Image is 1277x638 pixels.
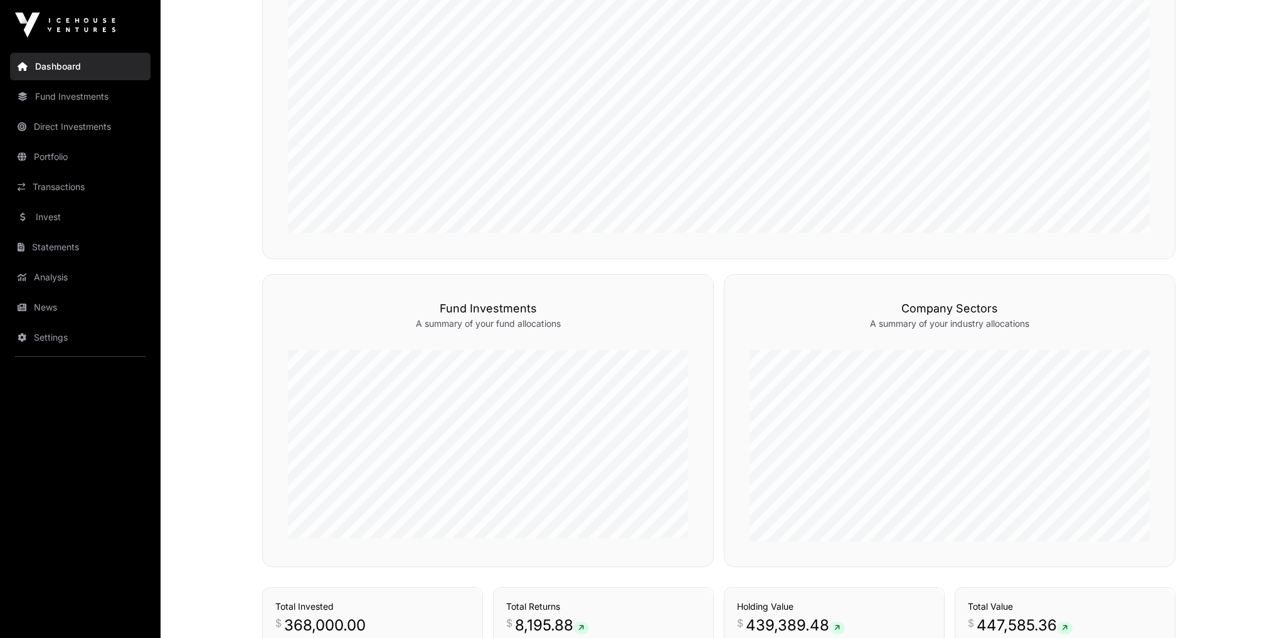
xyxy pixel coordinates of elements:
[506,615,512,630] span: $
[750,300,1150,317] h3: Company Sectors
[737,600,931,613] h3: Holding Value
[10,203,151,231] a: Invest
[288,300,688,317] h3: Fund Investments
[275,615,282,630] span: $
[15,13,115,38] img: Icehouse Ventures Logo
[10,294,151,321] a: News
[737,615,743,630] span: $
[10,324,151,351] a: Settings
[10,263,151,291] a: Analysis
[506,600,701,613] h3: Total Returns
[288,317,688,330] p: A summary of your fund allocations
[750,317,1150,330] p: A summary of your industry allocations
[10,113,151,141] a: Direct Investments
[746,615,845,635] span: 439,389.48
[977,615,1073,635] span: 447,585.36
[10,53,151,80] a: Dashboard
[275,600,470,613] h3: Total Invested
[10,143,151,171] a: Portfolio
[10,83,151,110] a: Fund Investments
[1214,578,1277,638] iframe: Chat Widget
[968,615,974,630] span: $
[968,600,1162,613] h3: Total Value
[10,233,151,261] a: Statements
[515,615,589,635] span: 8,195.88
[10,173,151,201] a: Transactions
[284,615,366,635] span: 368,000.00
